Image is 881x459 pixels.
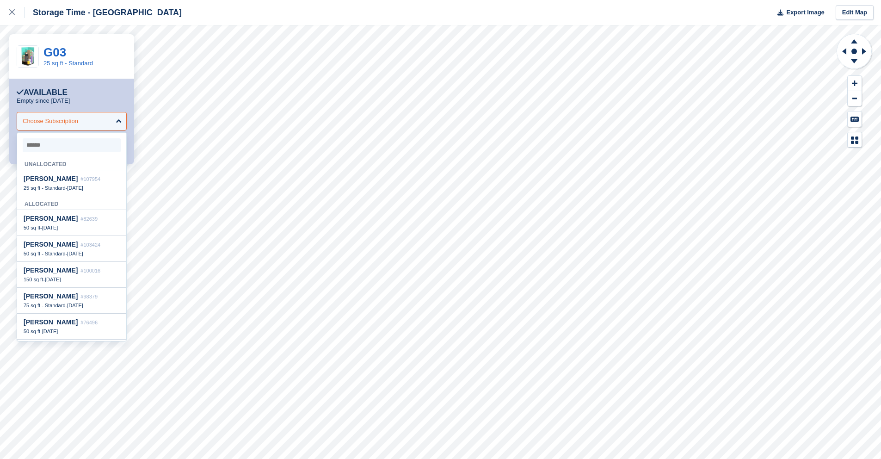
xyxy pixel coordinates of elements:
a: G03 [43,45,66,59]
span: [PERSON_NAME] [24,267,78,274]
span: [DATE] [45,277,61,282]
span: #76496 [80,320,98,325]
span: 25 sq ft - Standard [24,185,66,191]
span: #103424 [80,242,100,248]
span: [PERSON_NAME] [24,241,78,248]
div: Allocated [17,196,126,210]
div: Unallocated [17,156,126,170]
div: - [24,185,120,191]
span: 150 sq ft [24,277,43,282]
div: - [24,302,120,309]
span: #98379 [80,294,98,299]
div: Storage Time - [GEOGRAPHIC_DATA] [25,7,182,18]
span: 50 sq ft [24,225,40,230]
span: 50 sq ft [24,329,40,334]
span: [DATE] [67,251,83,256]
span: #100016 [80,268,100,273]
button: Map Legend [848,132,862,148]
span: #82639 [80,216,98,222]
span: Export Image [786,8,824,17]
span: [PERSON_NAME] [24,175,78,182]
span: [DATE] [67,185,83,191]
button: Keyboard Shortcuts [848,112,862,127]
span: 75 sq ft - Standard [24,303,66,308]
span: [PERSON_NAME] [24,215,78,222]
a: Edit Map [836,5,874,20]
span: [DATE] [42,329,58,334]
div: - [24,276,120,283]
span: [DATE] [67,303,83,308]
span: [PERSON_NAME] [24,318,78,326]
div: Available [17,88,68,97]
img: 25ft.jpg [17,46,38,67]
button: Zoom Out [848,91,862,106]
div: Choose Subscription [23,117,78,126]
button: Export Image [772,5,825,20]
span: 50 sq ft - Standard [24,251,66,256]
span: [DATE] [42,225,58,230]
a: 25 sq ft - Standard [43,60,93,67]
button: Zoom In [848,76,862,91]
div: - [24,250,120,257]
p: Empty since [DATE] [17,97,70,105]
div: - [24,328,120,335]
span: #107954 [80,176,100,182]
span: [PERSON_NAME] [24,292,78,300]
div: - [24,224,120,231]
